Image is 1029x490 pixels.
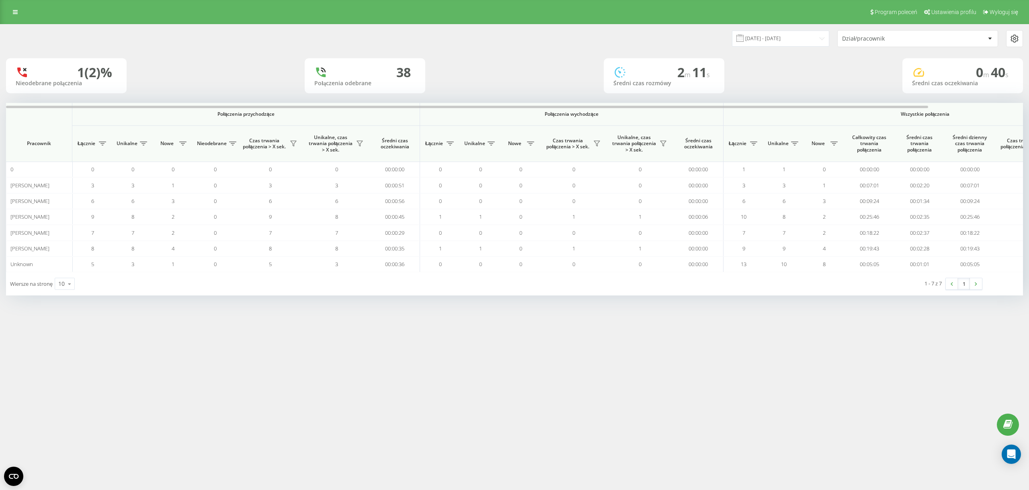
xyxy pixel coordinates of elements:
[673,177,724,193] td: 00:00:00
[983,70,991,79] span: m
[781,260,787,268] span: 10
[639,229,642,236] span: 0
[685,70,692,79] span: m
[742,182,745,189] span: 3
[479,260,482,268] span: 0
[572,182,575,189] span: 0
[10,213,49,220] span: [PERSON_NAME]
[76,140,96,147] span: Łącznie
[951,134,989,153] span: Średni dzienny czas trwania połączenia
[269,197,272,205] span: 6
[335,229,338,236] span: 7
[823,197,826,205] span: 3
[131,260,134,268] span: 3
[370,193,420,209] td: 00:00:56
[894,209,945,225] td: 00:02:35
[16,80,117,87] div: Nieodebrane połączenia
[945,256,995,272] td: 00:05:05
[808,140,828,147] span: Nowe
[1005,70,1009,79] span: s
[10,166,13,173] span: 0
[172,182,174,189] span: 1
[424,140,444,147] span: Łącznie
[214,245,217,252] span: 0
[875,9,917,15] span: Program poleceń
[10,260,33,268] span: Unknown
[4,467,23,486] button: Open CMP widget
[613,80,715,87] div: Średni czas rozmówy
[900,134,939,153] span: Średni czas trwania połączenia
[572,245,575,252] span: 1
[844,162,894,177] td: 00:00:00
[335,166,338,173] span: 0
[10,229,49,236] span: [PERSON_NAME]
[269,182,272,189] span: 3
[639,213,642,220] span: 1
[172,245,174,252] span: 4
[844,225,894,240] td: 00:18:22
[439,260,442,268] span: 0
[768,140,789,147] span: Unikalne
[13,140,65,147] span: Pracownik
[519,166,522,173] span: 0
[976,64,991,81] span: 0
[335,213,338,220] span: 8
[679,137,717,150] span: Średni czas oczekiwania
[307,134,354,153] span: Unikalne, czas trwania połączenia > X sek.
[172,213,174,220] span: 2
[639,166,642,173] span: 0
[214,213,217,220] span: 0
[335,260,338,268] span: 3
[677,64,692,81] span: 2
[844,209,894,225] td: 00:25:46
[172,166,174,173] span: 0
[783,182,785,189] span: 3
[958,278,970,289] a: 1
[10,197,49,205] span: [PERSON_NAME]
[439,182,442,189] span: 0
[572,197,575,205] span: 0
[269,213,272,220] span: 9
[639,260,642,268] span: 0
[673,162,724,177] td: 00:00:00
[894,193,945,209] td: 00:01:34
[842,35,938,42] div: Dział/pracownik
[269,260,272,268] span: 5
[945,225,995,240] td: 00:18:22
[850,134,888,153] span: Całkowity czas trwania połączenia
[117,140,137,147] span: Unikalne
[844,256,894,272] td: 00:05:05
[197,140,227,147] span: Nieodebrane
[93,111,399,117] span: Połączenia przychodzące
[924,279,942,287] div: 1 - 7 z 7
[91,245,94,252] span: 8
[991,64,1009,81] span: 40
[131,245,134,252] span: 8
[894,177,945,193] td: 00:02:20
[894,256,945,272] td: 00:01:01
[823,213,826,220] span: 2
[464,140,485,147] span: Unikalne
[439,245,442,252] span: 1
[990,9,1018,15] span: Wyloguj się
[214,197,217,205] span: 0
[376,137,414,150] span: Średni czas oczekiwania
[10,182,49,189] span: [PERSON_NAME]
[439,197,442,205] span: 0
[844,241,894,256] td: 00:19:43
[673,209,724,225] td: 00:00:06
[783,197,785,205] span: 6
[370,225,420,240] td: 00:00:29
[728,140,748,147] span: Łącznie
[131,197,134,205] span: 6
[673,241,724,256] td: 00:00:00
[742,229,745,236] span: 7
[823,182,826,189] span: 1
[572,166,575,173] span: 0
[572,229,575,236] span: 0
[131,182,134,189] span: 3
[214,182,217,189] span: 0
[439,166,442,173] span: 0
[572,213,575,220] span: 1
[10,280,53,287] span: Wiersze na stronę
